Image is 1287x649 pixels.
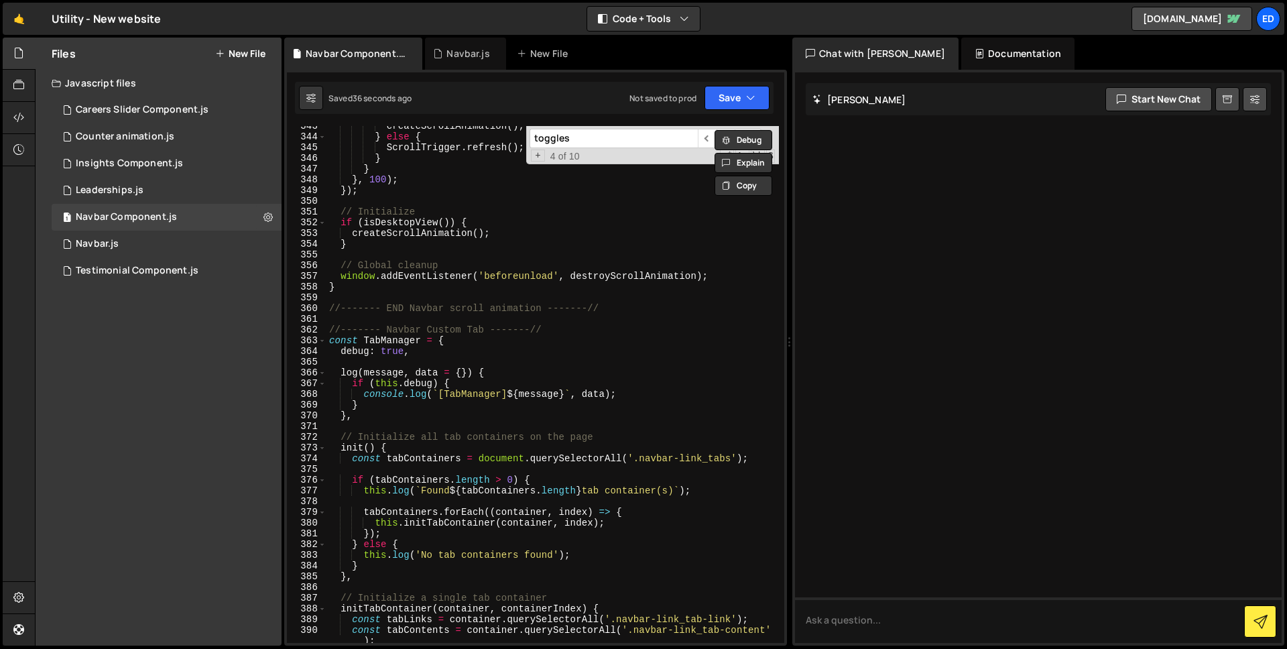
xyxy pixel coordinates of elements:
div: 361 [287,314,326,324]
span: 4 of 10 [545,151,585,162]
div: 349 [287,185,326,196]
div: 352 [287,217,326,228]
div: 383 [287,550,326,560]
div: 347 [287,164,326,174]
div: 355 [287,249,326,260]
div: 345 [287,142,326,153]
div: 377 [287,485,326,496]
div: 388 [287,603,326,614]
span: ​ [698,129,717,148]
button: Explain [715,153,772,173]
div: 362 [287,324,326,335]
div: 346 [287,153,326,164]
a: Ed [1256,7,1280,31]
div: 16434/44915.js [52,204,282,231]
div: 358 [287,282,326,292]
div: 371 [287,421,326,432]
div: 344 [287,131,326,142]
span: 1 [63,213,71,224]
div: 353 [287,228,326,239]
div: 390 [287,625,326,646]
div: 16434/44776.js [52,177,282,204]
div: Navbar Component.js [306,47,406,60]
button: Start new chat [1105,87,1212,111]
div: 16434/44513.js [52,150,282,177]
a: [DOMAIN_NAME] [1131,7,1252,31]
button: New File [215,48,265,59]
div: 348 [287,174,326,185]
div: 379 [287,507,326,518]
div: 375 [287,464,326,475]
div: Counter animation.js [76,131,174,143]
h2: [PERSON_NAME] [812,93,906,106]
div: 359 [287,292,326,303]
div: Insights Component.js [76,158,183,170]
div: New File [517,47,573,60]
div: Navbar.js [446,47,489,60]
div: 36 seconds ago [353,93,412,104]
div: 381 [287,528,326,539]
button: Debug [715,130,772,150]
div: 373 [287,442,326,453]
div: 16434/44510.js [52,257,282,284]
div: 350 [287,196,326,206]
div: Navbar.js [76,238,119,250]
div: Careers Slider Component.js [76,104,208,116]
button: Save [704,86,770,110]
div: 372 [287,432,326,442]
div: Utility - New website [52,11,161,27]
div: 363 [287,335,326,346]
div: 385 [287,571,326,582]
div: 382 [287,539,326,550]
div: 370 [287,410,326,421]
div: Chat with [PERSON_NAME] [792,38,959,70]
div: 384 [287,560,326,571]
div: 357 [287,271,326,282]
div: Leaderships.js [76,184,143,196]
div: 364 [287,346,326,357]
div: 374 [287,453,326,464]
div: 389 [287,614,326,625]
div: 366 [287,367,326,378]
div: 354 [287,239,326,249]
div: Navbar Component.js [76,211,177,223]
div: 367 [287,378,326,389]
button: Code + Tools [587,7,700,31]
div: 343 [287,121,326,131]
div: Javascript files [36,70,282,97]
div: 376 [287,475,326,485]
div: 387 [287,593,326,603]
button: Copy [715,176,772,196]
div: 368 [287,389,326,400]
div: Navbar.js [52,231,282,257]
input: Search for [530,129,698,148]
div: 351 [287,206,326,217]
div: 356 [287,260,326,271]
div: Testimonial Component.js [76,265,198,277]
div: 369 [287,400,326,410]
div: Saved [328,93,412,104]
a: 🤙 [3,3,36,35]
div: 16434/44766.js [52,97,282,123]
div: 360 [287,303,326,314]
span: Toggle Replace mode [531,150,545,162]
div: 386 [287,582,326,593]
div: 380 [287,518,326,528]
div: Not saved to prod [629,93,696,104]
div: 378 [287,496,326,507]
div: Documentation [961,38,1075,70]
h2: Files [52,46,76,61]
div: 365 [287,357,326,367]
div: 16434/44509.js [52,123,282,150]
